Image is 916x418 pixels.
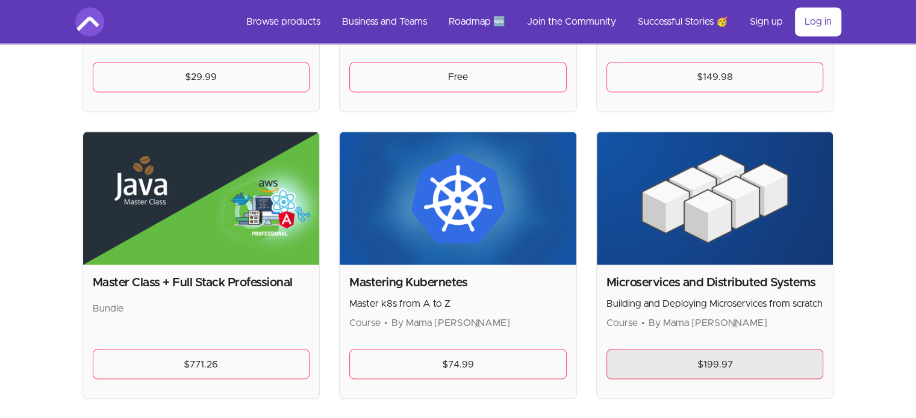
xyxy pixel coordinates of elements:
a: Browse products [237,7,330,36]
a: Free [349,62,567,92]
a: Successful Stories 🥳 [628,7,738,36]
p: Building and Deploying Microservices from scratch [606,296,824,310]
a: Log in [795,7,841,36]
img: Product image for Master Class + Full Stack Professional [83,132,320,265]
p: Master k8s from A to Z [349,296,567,310]
img: Product image for Microservices and Distributed Systems [597,132,833,265]
h2: Master Class + Full Stack Professional [93,274,310,291]
a: $29.99 [93,62,310,92]
nav: Main [237,7,841,36]
span: Course [349,318,381,327]
a: Business and Teams [332,7,437,36]
span: • [384,318,388,327]
span: By Mama [PERSON_NAME] [391,318,510,327]
a: $149.98 [606,62,824,92]
a: $74.99 [349,349,567,379]
a: Roadmap 🆕 [439,7,515,36]
span: Course [606,318,638,327]
span: • [641,318,645,327]
img: Amigoscode logo [75,7,104,36]
a: $199.97 [606,349,824,379]
a: Sign up [740,7,793,36]
h2: Microservices and Distributed Systems [606,274,824,291]
h2: Mastering Kubernetes [349,274,567,291]
span: By Mama [PERSON_NAME] [649,318,767,327]
span: Bundle [93,303,123,313]
a: $771.26 [93,349,310,379]
a: Join the Community [517,7,626,36]
img: Product image for Mastering Kubernetes [340,132,576,265]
